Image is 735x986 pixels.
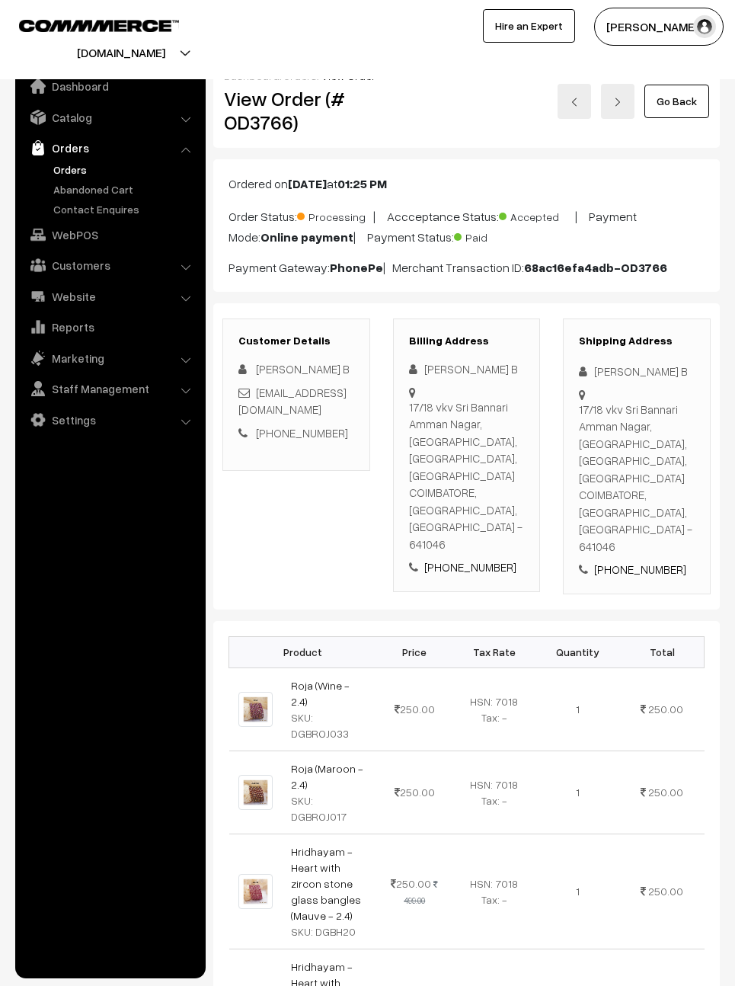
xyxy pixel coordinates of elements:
th: Quantity [536,636,620,667]
th: Tax Rate [452,636,536,667]
h3: Customer Details [238,335,354,347]
div: SKU: DGBROJ017 [291,792,368,824]
h3: Billing Address [409,335,525,347]
img: Mauve.jpg [238,874,273,908]
a: Staff Management [19,375,200,402]
a: Marketing [19,344,200,372]
a: Roja (Maroon - 2.4) [291,762,363,791]
button: [PERSON_NAME] [594,8,724,46]
span: 250.00 [648,786,683,799]
img: right-arrow.png [613,98,622,107]
a: Roja (Wine - 2.4) [291,679,350,708]
span: 250.00 [395,703,435,715]
span: 250.00 [648,885,683,898]
th: Product [229,636,377,667]
div: 17/18 vkv Sri Bannari Amman Nagar,[GEOGRAPHIC_DATA], [GEOGRAPHIC_DATA],[GEOGRAPHIC_DATA] COIMBATO... [579,401,695,555]
a: Orders [50,162,200,178]
div: [PERSON_NAME] B [409,360,525,378]
span: Accepted [499,205,575,225]
a: Abandoned Cart [50,181,200,197]
b: [DATE] [288,176,327,191]
a: Hire an Expert [483,9,575,43]
th: Price [377,636,452,667]
th: Total [620,636,704,667]
p: Payment Gateway: | Merchant Transaction ID: [228,258,705,277]
img: user [693,15,716,38]
a: Go Back [644,85,709,118]
span: HSN: 7018 Tax: - [470,695,518,724]
p: Ordered on at [228,174,705,193]
span: 250.00 [395,786,435,799]
div: 17/18 vkv Sri Bannari Amman Nagar,[GEOGRAPHIC_DATA], [GEOGRAPHIC_DATA],[GEOGRAPHIC_DATA] COIMBATO... [409,399,525,553]
span: 1 [576,885,580,898]
span: 1 [576,703,580,715]
img: left-arrow.png [570,98,579,107]
a: COMMMERCE [19,15,152,34]
b: Online payment [260,229,353,245]
span: Paid [454,226,530,245]
a: Hridhayam - Heart with zircon stone glass bangles (Mauve - 2.4) [291,845,361,922]
strike: 499.00 [404,879,438,905]
a: Dashboard [19,72,200,100]
a: [PHONE_NUMBER] [256,426,348,440]
h3: Shipping Address [579,335,695,347]
span: 250.00 [648,703,683,715]
a: Contact Enquires [50,201,200,217]
div: [PERSON_NAME] B [579,363,695,380]
button: [DOMAIN_NAME] [24,34,219,72]
div: SKU: DGBROJ033 [291,709,368,741]
a: Reports [19,313,200,341]
div: SKU: DGBH20 [291,924,368,940]
a: [EMAIL_ADDRESS][DOMAIN_NAME] [238,386,347,417]
b: 68ac16efa4adb-OD3766 [524,260,667,275]
a: Catalog [19,104,200,131]
a: Customers [19,251,200,279]
span: HSN: 7018 Tax: - [470,778,518,807]
img: Wine.jpg [238,692,273,726]
span: Processing [297,205,373,225]
a: Settings [19,406,200,434]
b: PhonePe [330,260,383,275]
b: 01:25 PM [337,176,387,191]
img: COMMMERCE [19,20,179,31]
a: Orders [19,134,200,162]
span: 1 [576,786,580,799]
span: [PERSON_NAME] B [256,362,350,376]
a: WebPOS [19,221,200,248]
a: [PHONE_NUMBER] [594,562,686,576]
a: Website [19,283,200,310]
a: [PHONE_NUMBER] [424,560,516,574]
span: HSN: 7018 Tax: - [470,877,518,906]
img: maroon.jpg [238,775,273,809]
p: Order Status: | Accceptance Status: | Payment Mode: | Payment Status: [228,205,705,246]
span: 250.00 [391,877,431,890]
h2: View Order (# OD3766) [224,87,370,134]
